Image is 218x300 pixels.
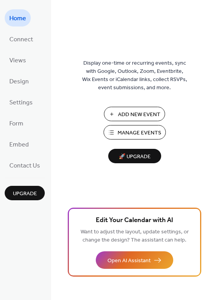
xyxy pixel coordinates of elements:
a: Embed [5,136,33,153]
span: Connect [9,34,33,46]
span: Want to adjust the layout, update settings, or change the design? The assistant can help. [81,227,189,245]
button: Add New Event [104,107,165,121]
a: Settings [5,94,37,111]
span: Manage Events [118,129,161,137]
span: Embed [9,139,29,151]
a: Home [5,9,31,26]
span: Open AI Assistant [107,257,151,265]
span: Form [9,118,23,130]
span: Settings [9,97,33,109]
span: Edit Your Calendar with AI [96,215,173,226]
span: Upgrade [13,190,37,198]
button: Open AI Assistant [96,251,173,269]
span: 🚀 Upgrade [113,152,156,162]
a: Form [5,115,28,132]
a: Connect [5,30,38,48]
a: Contact Us [5,157,45,174]
span: Design [9,76,29,88]
a: Views [5,51,31,69]
button: 🚀 Upgrade [108,149,161,163]
span: Home [9,12,26,25]
button: Manage Events [104,125,166,139]
button: Upgrade [5,186,45,200]
a: Design [5,72,33,90]
span: Display one-time or recurring events, sync with Google, Outlook, Zoom, Eventbrite, Wix Events or ... [82,59,187,92]
span: Add New Event [118,111,160,119]
span: Contact Us [9,160,40,172]
span: Views [9,55,26,67]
